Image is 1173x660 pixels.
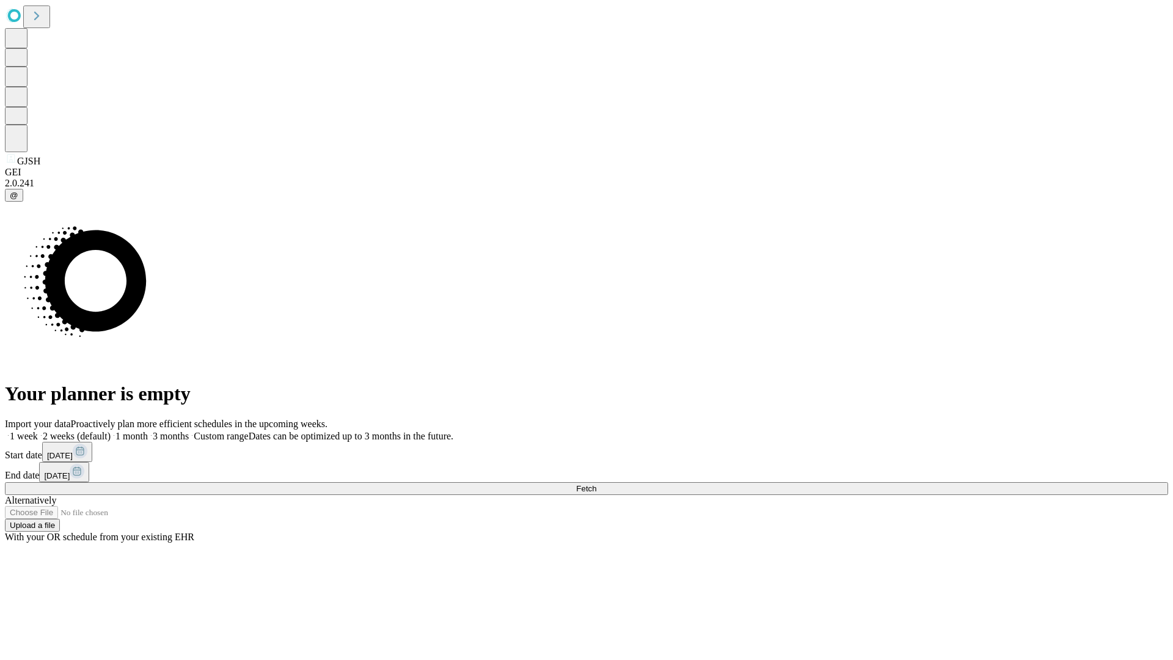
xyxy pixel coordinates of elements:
span: Custom range [194,431,248,441]
span: 1 week [10,431,38,441]
button: [DATE] [42,442,92,462]
div: 2.0.241 [5,178,1168,189]
button: Fetch [5,482,1168,495]
button: Upload a file [5,519,60,532]
span: Dates can be optimized up to 3 months in the future. [249,431,453,441]
button: [DATE] [39,462,89,482]
button: @ [5,189,23,202]
div: GEI [5,167,1168,178]
span: With your OR schedule from your existing EHR [5,532,194,542]
span: @ [10,191,18,200]
span: [DATE] [47,451,73,460]
span: Fetch [576,484,596,493]
span: Proactively plan more efficient schedules in the upcoming weeks. [71,419,327,429]
span: 3 months [153,431,189,441]
span: 2 weeks (default) [43,431,111,441]
h1: Your planner is empty [5,383,1168,405]
span: [DATE] [44,471,70,480]
span: Import your data [5,419,71,429]
div: Start date [5,442,1168,462]
span: GJSH [17,156,40,166]
span: Alternatively [5,495,56,505]
div: End date [5,462,1168,482]
span: 1 month [115,431,148,441]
